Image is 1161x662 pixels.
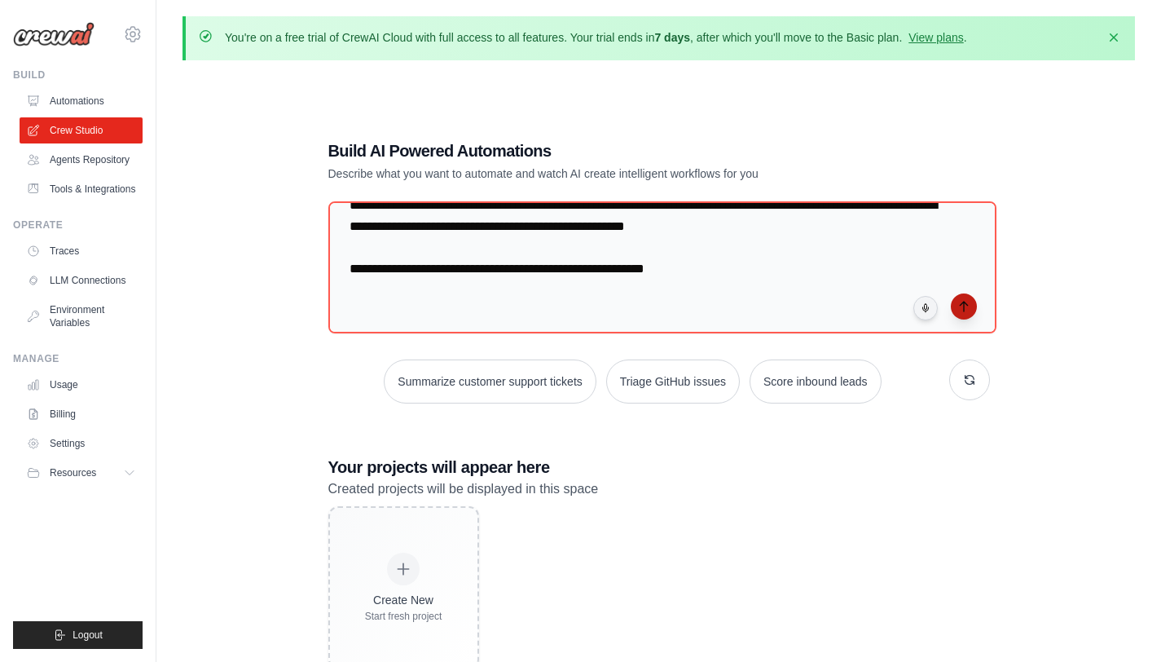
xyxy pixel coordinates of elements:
[328,479,990,500] p: Created projects will be displayed in this space
[13,22,95,46] img: Logo
[365,592,442,608] div: Create New
[328,139,876,162] h1: Build AI Powered Automations
[20,267,143,293] a: LLM Connections
[13,218,143,232] div: Operate
[13,621,143,649] button: Logout
[908,31,963,44] a: View plans
[73,629,103,642] span: Logout
[20,176,143,202] a: Tools & Integrations
[328,165,876,182] p: Describe what you want to automate and watch AI create intelligent workflows for you
[20,460,143,486] button: Resources
[50,466,96,479] span: Resources
[606,360,740,404] button: Triage GitHub issues
[20,238,143,264] a: Traces
[20,88,143,114] a: Automations
[750,360,882,404] button: Score inbound leads
[20,401,143,427] a: Billing
[384,360,596,404] button: Summarize customer support tickets
[13,352,143,365] div: Manage
[913,296,938,320] button: Click to speak your automation idea
[328,456,990,479] h3: Your projects will appear here
[20,372,143,398] a: Usage
[20,297,143,336] a: Environment Variables
[20,117,143,143] a: Crew Studio
[365,610,442,623] div: Start fresh project
[20,430,143,457] a: Settings
[654,31,690,44] strong: 7 days
[225,29,967,46] p: You're on a free trial of CrewAI Cloud with full access to all features. Your trial ends in , aft...
[20,147,143,173] a: Agents Repository
[13,68,143,82] div: Build
[949,360,990,400] button: Get new suggestions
